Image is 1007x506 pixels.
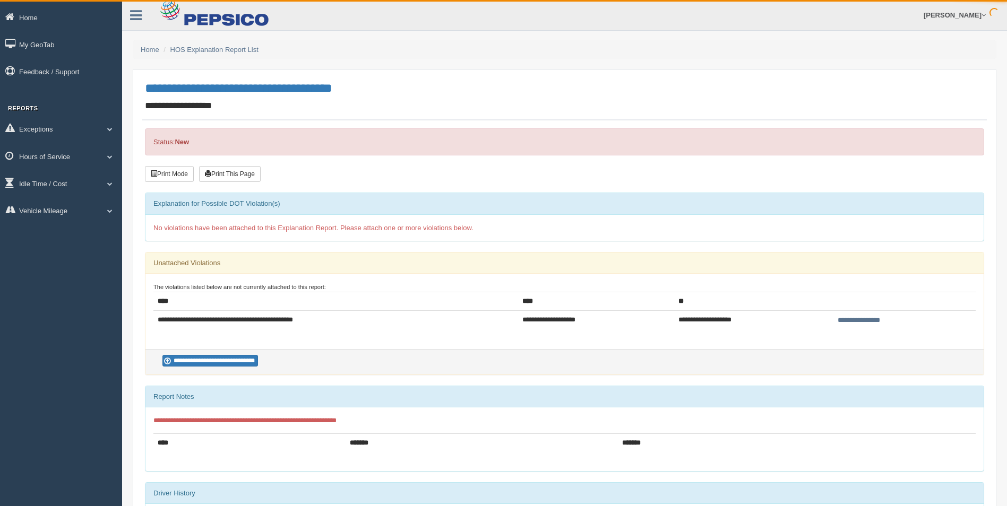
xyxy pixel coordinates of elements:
button: Print Mode [145,166,194,182]
span: No violations have been attached to this Explanation Report. Please attach one or more violations... [153,224,474,232]
a: Home [141,46,159,54]
strong: New [175,138,189,146]
a: HOS Explanation Report List [170,46,259,54]
button: Print This Page [199,166,261,182]
div: Explanation for Possible DOT Violation(s) [145,193,984,214]
small: The violations listed below are not currently attached to this report: [153,284,326,290]
div: Unattached Violations [145,252,984,274]
div: Report Notes [145,386,984,407]
div: Driver History [145,483,984,504]
div: Status: [145,128,984,155]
